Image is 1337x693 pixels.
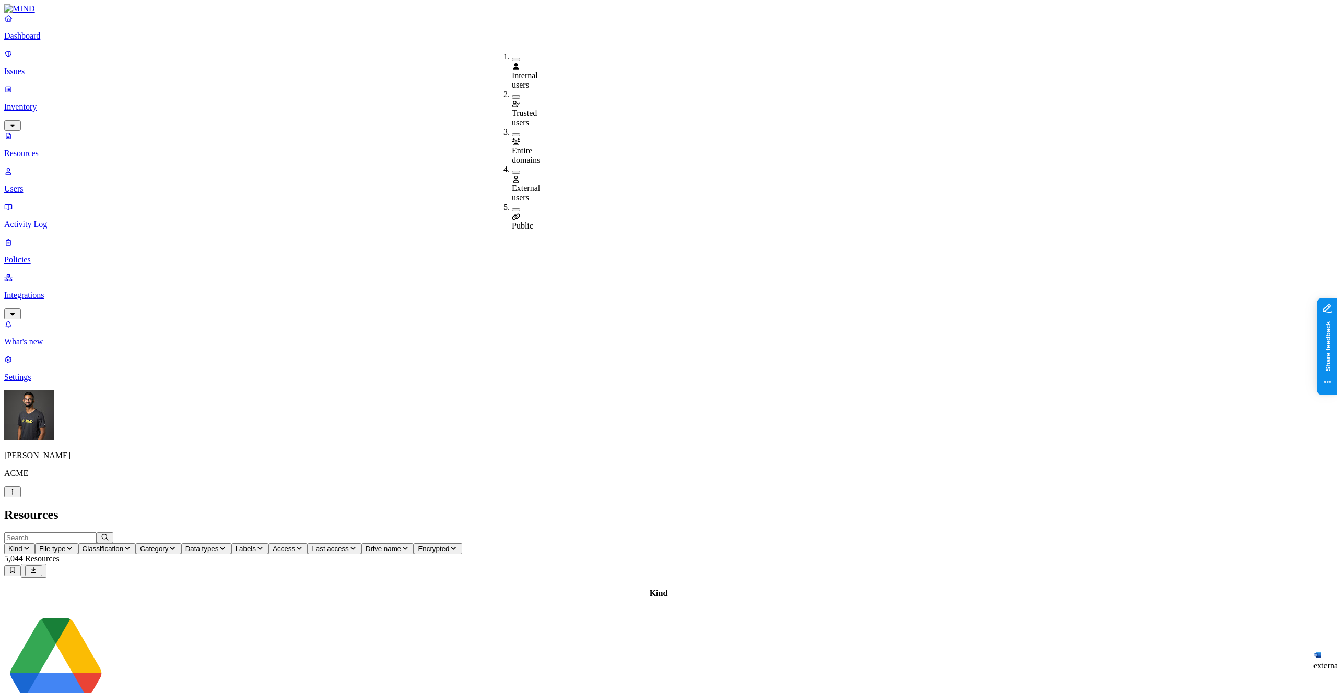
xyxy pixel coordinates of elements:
[4,49,1333,76] a: Issues
[4,131,1333,158] a: Resources
[4,4,1333,14] a: MIND
[140,545,168,553] span: Category
[4,14,1333,41] a: Dashboard
[4,255,1333,265] p: Policies
[4,220,1333,229] p: Activity Log
[4,451,1333,460] p: [PERSON_NAME]
[6,589,1311,598] div: Kind
[8,545,22,553] span: Kind
[4,337,1333,347] p: What's new
[4,469,1333,478] p: ACME
[273,545,295,553] span: Access
[236,545,256,553] span: Labels
[4,166,1333,194] a: Users
[4,291,1333,300] p: Integrations
[83,545,124,553] span: Classification
[366,545,401,553] span: Drive name
[512,184,540,202] span: External users
[4,149,1333,158] p: Resources
[39,545,65,553] span: File type
[185,545,219,553] span: Data types
[4,355,1333,382] a: Settings
[4,532,97,543] input: Search
[418,545,449,553] span: Encrypted
[1313,651,1322,659] img: microsoft-word
[512,221,533,230] span: Public
[312,545,348,553] span: Last access
[4,67,1333,76] p: Issues
[4,202,1333,229] a: Activity Log
[4,31,1333,41] p: Dashboard
[4,508,1333,522] h2: Resources
[4,102,1333,112] p: Inventory
[512,71,538,89] span: Internal users
[4,373,1333,382] p: Settings
[512,146,540,164] span: Entire domains
[4,554,60,563] span: 5,044 Resources
[4,4,35,14] img: MIND
[4,85,1333,129] a: Inventory
[4,184,1333,194] p: Users
[4,319,1333,347] a: What's new
[512,109,537,127] span: Trusted users
[4,390,54,440] img: Amit Cohen
[4,273,1333,318] a: Integrations
[4,237,1333,265] a: Policies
